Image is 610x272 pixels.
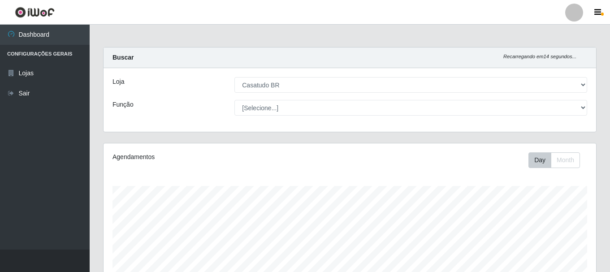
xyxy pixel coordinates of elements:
[528,152,551,168] button: Day
[503,54,576,59] i: Recarregando em 14 segundos...
[15,7,55,18] img: CoreUI Logo
[112,54,134,61] strong: Buscar
[112,152,303,162] div: Agendamentos
[551,152,580,168] button: Month
[528,152,587,168] div: Toolbar with button groups
[112,77,124,86] label: Loja
[528,152,580,168] div: First group
[112,100,134,109] label: Função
